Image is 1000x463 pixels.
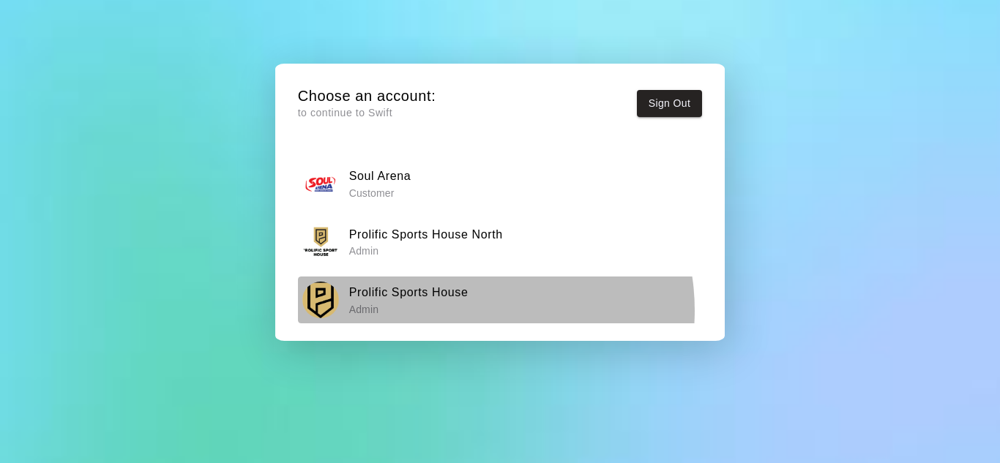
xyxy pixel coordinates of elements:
[349,244,503,258] p: Admin
[637,90,703,117] button: Sign Out
[349,186,411,200] p: Customer
[349,302,469,317] p: Admin
[298,86,436,106] h5: Choose an account:
[349,225,503,244] h6: Prolific Sports House North
[349,167,411,186] h6: Soul Arena
[298,161,703,207] button: Soul ArenaSoul Arena Customer
[349,283,469,302] h6: Prolific Sports House
[302,165,339,202] img: Soul Arena
[298,276,703,323] button: Prolific Sports HouseProlific Sports House Admin
[302,224,339,260] img: Prolific Sports House North
[298,219,703,265] button: Prolific Sports House NorthProlific Sports House North Admin
[302,282,339,318] img: Prolific Sports House
[298,105,436,121] p: to continue to Swift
